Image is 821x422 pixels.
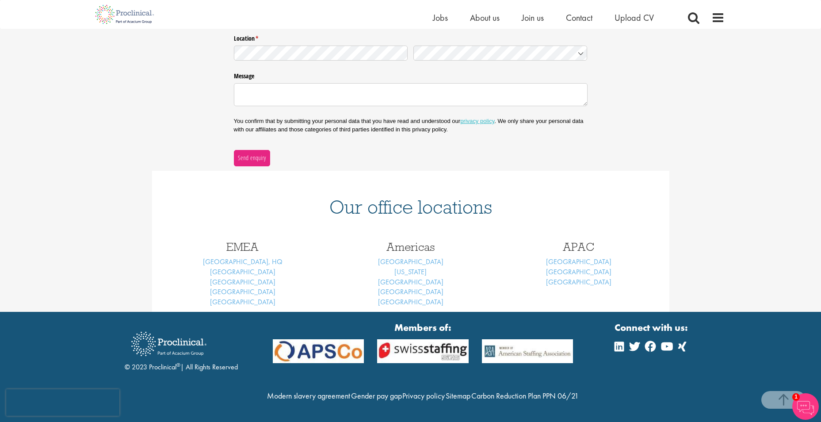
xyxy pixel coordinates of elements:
h3: Americas [333,241,488,253]
a: [GEOGRAPHIC_DATA] [210,277,275,287]
a: Upload CV [615,12,654,23]
a: [GEOGRAPHIC_DATA] [378,287,443,296]
a: [GEOGRAPHIC_DATA] [210,267,275,276]
a: [US_STATE] [394,267,427,276]
a: [GEOGRAPHIC_DATA] [378,257,443,266]
div: © 2023 Proclinical | All Rights Reserved [125,325,238,372]
img: APSCo [370,339,475,364]
img: Proclinical Recruitment [125,326,213,362]
p: You confirm that by submitting your personal data that you have read and understood our . We only... [234,117,588,133]
a: Modern slavery agreement [267,391,350,401]
a: [GEOGRAPHIC_DATA] [378,277,443,287]
a: Jobs [433,12,448,23]
a: Privacy policy [402,391,445,401]
a: Sitemap [446,391,470,401]
img: APSCo [266,339,371,364]
h3: EMEA [165,241,320,253]
span: Send enquiry [237,153,266,163]
input: Country [413,46,588,61]
iframe: reCAPTCHA [6,389,119,416]
a: Join us [522,12,544,23]
a: [GEOGRAPHIC_DATA] [210,287,275,296]
a: [GEOGRAPHIC_DATA] [546,277,611,287]
legend: Location [234,31,588,43]
a: Gender pay gap [351,391,402,401]
input: State / Province / Region [234,46,408,61]
a: [GEOGRAPHIC_DATA] [210,297,275,307]
a: [GEOGRAPHIC_DATA] [546,267,611,276]
a: Carbon Reduction Plan PPN 06/21 [471,391,579,401]
a: Contact [566,12,592,23]
span: 1 [792,393,800,401]
strong: Members of: [273,321,573,334]
a: [GEOGRAPHIC_DATA], HQ [203,257,283,266]
h1: Our office locations [165,197,656,217]
img: APSCo [475,339,580,364]
a: About us [470,12,500,23]
sup: ® [176,361,180,368]
a: privacy policy [460,118,494,124]
label: Message [234,69,588,81]
img: Chatbot [792,393,819,420]
a: [GEOGRAPHIC_DATA] [378,297,443,307]
h3: APAC [501,241,656,253]
a: [GEOGRAPHIC_DATA] [546,257,611,266]
button: Send enquiry [234,150,270,166]
strong: Connect with us: [615,321,690,334]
